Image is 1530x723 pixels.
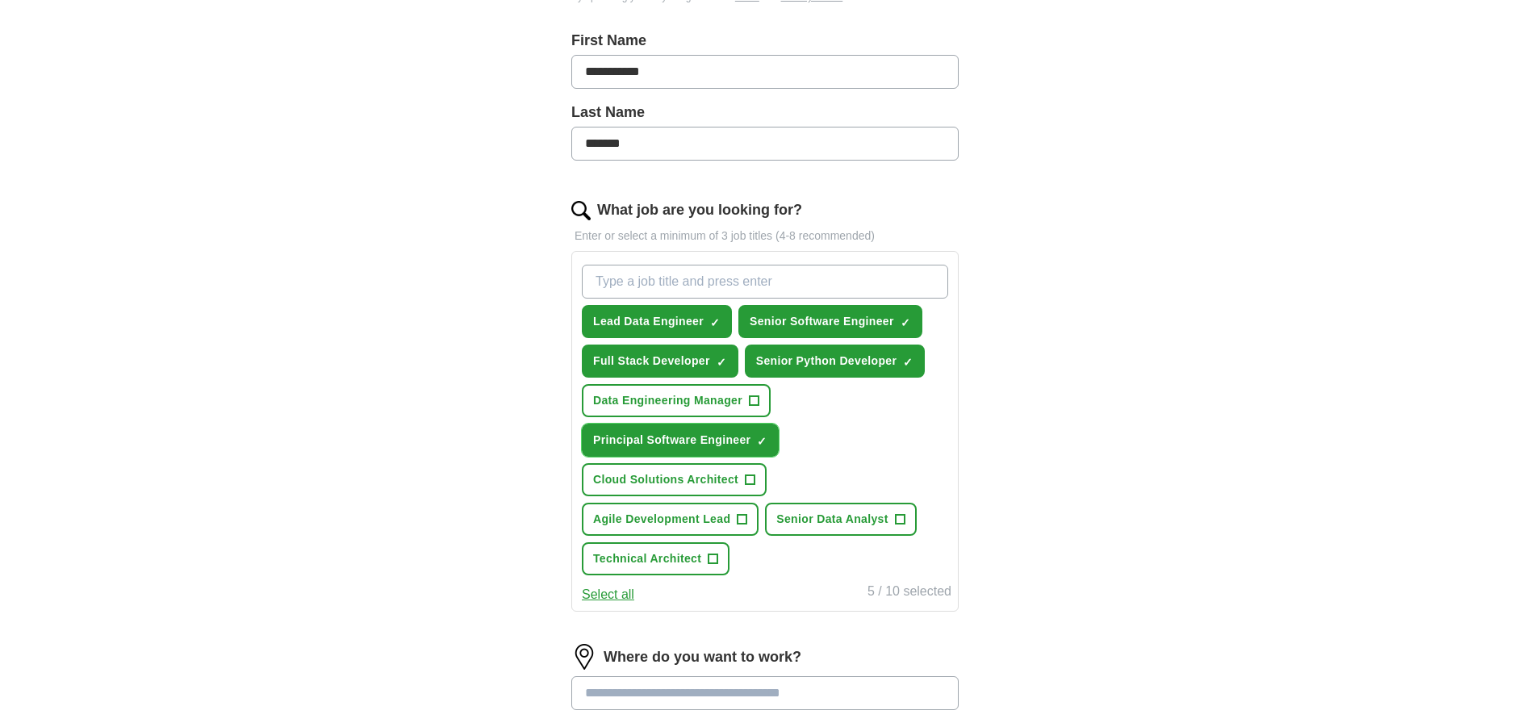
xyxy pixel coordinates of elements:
p: Enter or select a minimum of 3 job titles (4-8 recommended) [571,228,959,244]
span: ✓ [757,435,767,448]
button: Data Engineering Manager [582,384,771,417]
span: Senior Python Developer [756,353,897,370]
span: Senior Data Analyst [776,511,888,528]
button: Agile Development Lead [582,503,759,536]
label: Last Name [571,102,959,123]
img: search.png [571,201,591,220]
label: What job are you looking for? [597,199,802,221]
button: Cloud Solutions Architect [582,463,767,496]
span: ✓ [710,316,720,329]
button: Lead Data Engineer✓ [582,305,732,338]
span: ✓ [903,356,913,369]
span: Lead Data Engineer [593,313,704,330]
span: Senior Software Engineer [750,313,894,330]
button: Full Stack Developer✓ [582,345,738,378]
span: ✓ [901,316,910,329]
span: Technical Architect [593,550,701,567]
span: ✓ [717,356,726,369]
button: Select all [582,585,634,604]
div: 5 / 10 selected [867,582,951,604]
button: Senior Data Analyst [765,503,916,536]
button: Principal Software Engineer✓ [582,424,779,457]
span: Principal Software Engineer [593,432,750,449]
button: Senior Python Developer✓ [745,345,926,378]
span: Full Stack Developer [593,353,710,370]
span: Data Engineering Manager [593,392,742,409]
span: Cloud Solutions Architect [593,471,738,488]
input: Type a job title and press enter [582,265,948,299]
span: Agile Development Lead [593,511,730,528]
img: location.png [571,644,597,670]
button: Senior Software Engineer✓ [738,305,922,338]
label: Where do you want to work? [604,646,801,668]
label: First Name [571,30,959,52]
button: Technical Architect [582,542,729,575]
